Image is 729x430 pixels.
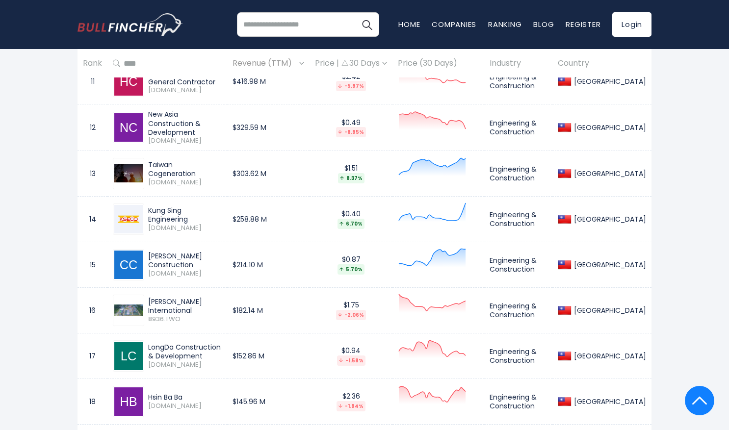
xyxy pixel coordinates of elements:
img: 5521.TW.png [114,205,143,233]
td: Engineering & Construction [484,196,552,242]
div: -1.58% [337,355,365,366]
div: $1.75 [315,301,387,320]
div: -1.94% [337,401,365,411]
a: Register [566,19,600,29]
td: Engineering & Construction [484,104,552,151]
td: $214.10 M [227,242,310,287]
div: Taiwan Cogeneration [148,160,222,178]
td: 14 [78,196,107,242]
td: Engineering & Construction [484,242,552,287]
td: 12 [78,104,107,151]
td: Engineering & Construction [484,151,552,196]
div: $0.49 [315,118,387,137]
div: [GEOGRAPHIC_DATA] [572,352,646,360]
img: bullfincher logo [78,13,183,36]
span: 8936.TWO [148,315,222,324]
div: $0.87 [315,255,387,274]
span: Revenue (TTM) [233,56,297,71]
img: 8926.TW.png [114,164,143,182]
img: 8936.TWO.png [114,304,143,316]
td: Engineering & Construction [484,379,552,424]
td: $303.62 M [227,151,310,196]
div: Hsin Ba Ba [148,393,222,402]
div: -5.97% [336,81,366,91]
th: Industry [484,49,552,78]
td: 16 [78,287,107,333]
td: 18 [78,379,107,424]
a: Login [612,12,651,37]
td: $182.14 M [227,287,310,333]
div: New Asia Construction & Development [148,110,222,137]
div: [GEOGRAPHIC_DATA] [572,77,646,86]
td: $258.88 M [227,196,310,242]
td: Engineering & Construction [484,333,552,379]
td: Engineering & Construction [484,59,552,104]
span: [DOMAIN_NAME] [148,224,222,232]
div: LongDa Construction & Development [148,343,222,360]
span: [DOMAIN_NAME] [148,86,222,95]
div: $2.36 [315,392,387,411]
th: Rank [78,49,107,78]
div: 8.37% [338,173,364,183]
th: Country [552,49,651,78]
div: 5.70% [338,264,364,275]
a: Ranking [488,19,521,29]
a: Go to homepage [78,13,183,36]
div: -8.95% [336,127,366,137]
a: Home [398,19,420,29]
div: [GEOGRAPHIC_DATA] [572,123,646,132]
td: $152.86 M [227,333,310,379]
span: [DOMAIN_NAME] [148,137,222,145]
div: $0.40 [315,209,387,228]
td: 15 [78,242,107,287]
td: $329.59 M [227,104,310,151]
div: [GEOGRAPHIC_DATA] [572,215,646,224]
a: Companies [432,19,476,29]
div: -2.06% [336,310,366,320]
div: Price | 30 Days [315,58,387,69]
span: [DOMAIN_NAME] [148,402,222,410]
td: 11 [78,59,107,104]
div: 6.70% [338,219,364,229]
div: [PERSON_NAME] Construction [148,252,222,269]
td: $145.96 M [227,379,310,424]
td: $416.98 M [227,59,310,104]
div: $2.42 [315,72,387,91]
div: Kung Sing Engineering [148,206,222,224]
div: $1.51 [315,164,387,183]
a: Blog [533,19,554,29]
div: [PERSON_NAME] International [148,297,222,315]
div: $0.94 [315,346,387,365]
th: Price (30 Days) [392,49,484,78]
div: [GEOGRAPHIC_DATA] [572,306,646,315]
div: [GEOGRAPHIC_DATA] [572,260,646,269]
div: [GEOGRAPHIC_DATA] [572,397,646,406]
span: [DOMAIN_NAME] [148,270,222,278]
span: [DOMAIN_NAME] [148,178,222,187]
button: Search [355,12,379,37]
td: Engineering & Construction [484,287,552,333]
td: 17 [78,333,107,379]
div: [GEOGRAPHIC_DATA] [572,169,646,178]
span: [DOMAIN_NAME] [148,361,222,369]
td: 13 [78,151,107,196]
